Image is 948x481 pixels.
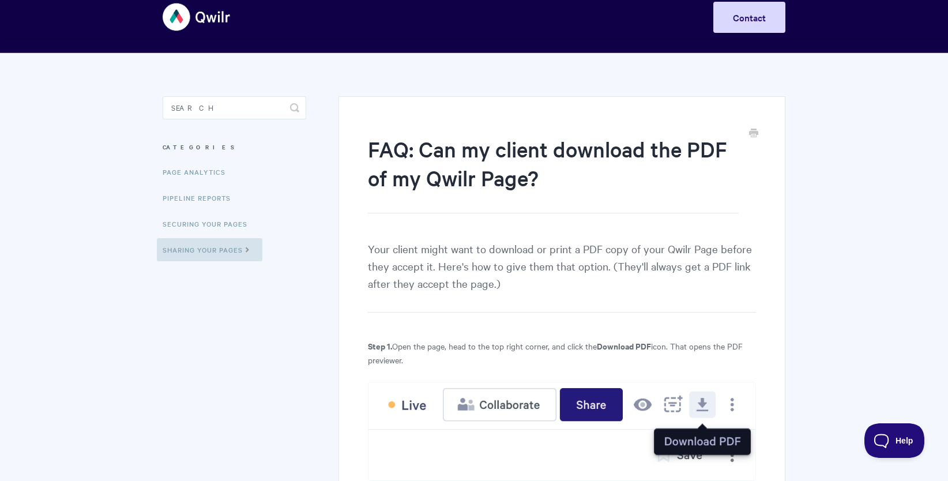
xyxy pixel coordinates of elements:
strong: Step 1. [368,340,392,352]
input: Search [163,96,306,119]
strong: Download PDF [597,340,651,352]
a: Sharing Your Pages [157,238,262,261]
img: file-EtZ1luLBVr.png [368,382,756,481]
a: Pipeline reports [163,186,239,209]
h1: FAQ: Can my client download the PDF of my Qwilr Page? [368,134,739,213]
a: Securing Your Pages [163,212,256,235]
a: Contact [713,2,785,33]
a: Page Analytics [163,160,234,183]
a: Print this Article [749,127,758,140]
p: Your client might want to download or print a PDF copy of your Qwilr Page before they accept it. ... [368,240,756,313]
p: Open the page, head to the top right corner, and click the icon. That opens the PDF previewer. [368,339,756,367]
h3: Categories [163,137,306,157]
iframe: Toggle Customer Support [864,423,925,458]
